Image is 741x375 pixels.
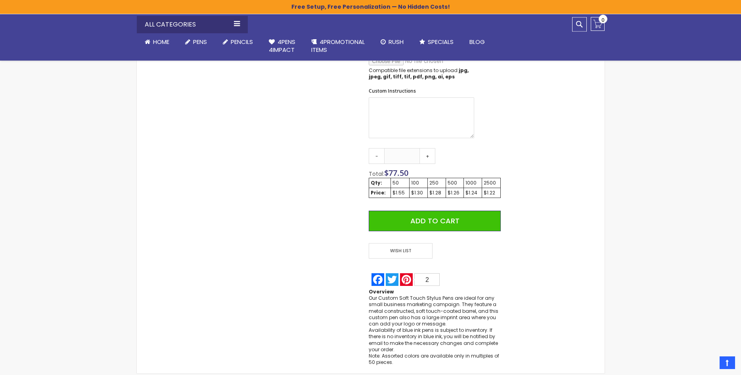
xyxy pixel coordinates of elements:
a: Facebook [371,273,385,286]
span: Rush [389,38,404,46]
strong: Price: [371,189,386,196]
span: Pencils [231,38,253,46]
span: 77.50 [389,168,408,178]
div: 500 [448,180,462,186]
div: 1000 [465,180,480,186]
div: 250 [429,180,444,186]
a: 4PROMOTIONALITEMS [303,33,373,59]
a: Specials [412,33,461,51]
a: Home [137,33,177,51]
div: $1.28 [429,190,444,196]
a: - [369,148,385,164]
a: 0 [591,17,605,31]
span: $ [384,168,408,178]
div: Our Custom Soft Touch Stylus Pens are ideal for any small business marketing campaign. They featu... [369,295,500,365]
div: 50 [393,180,408,186]
span: Total: [369,170,384,178]
a: Pens [177,33,215,51]
span: 2 [425,276,429,283]
span: Custom Instructions [369,88,416,94]
div: $1.26 [448,190,462,196]
span: Blog [469,38,485,46]
span: Pens [193,38,207,46]
div: 2500 [484,180,499,186]
a: + [419,148,435,164]
strong: jpg, jpeg, gif, tiff, tif, pdf, png, ai, eps [369,67,469,80]
span: Specials [428,38,454,46]
a: Blog [461,33,493,51]
a: Rush [373,33,412,51]
a: Wish List [369,243,435,259]
a: Pencils [215,33,261,51]
span: Wish List [369,243,432,259]
a: Pinterest2 [399,273,440,286]
span: Add to Cart [410,216,460,226]
div: $1.22 [484,190,499,196]
span: Home [153,38,169,46]
button: Add to Cart [369,211,500,231]
div: $1.55 [393,190,408,196]
span: 4Pens 4impact [269,38,295,54]
a: Top [720,356,735,369]
div: $1.30 [411,190,426,196]
span: Note: Assorted colors are available only in multiples of 50 pieces. [369,352,499,365]
div: All Categories [137,16,248,33]
a: 4Pens4impact [261,33,303,59]
p: Compatible file extensions to upload: [369,67,474,80]
div: 100 [411,180,426,186]
span: 4PROMOTIONAL ITEMS [311,38,365,54]
div: $1.24 [465,190,480,196]
a: Twitter [385,273,399,286]
strong: Qty: [371,179,382,186]
strong: Overview [369,288,394,295]
span: 0 [601,16,605,24]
